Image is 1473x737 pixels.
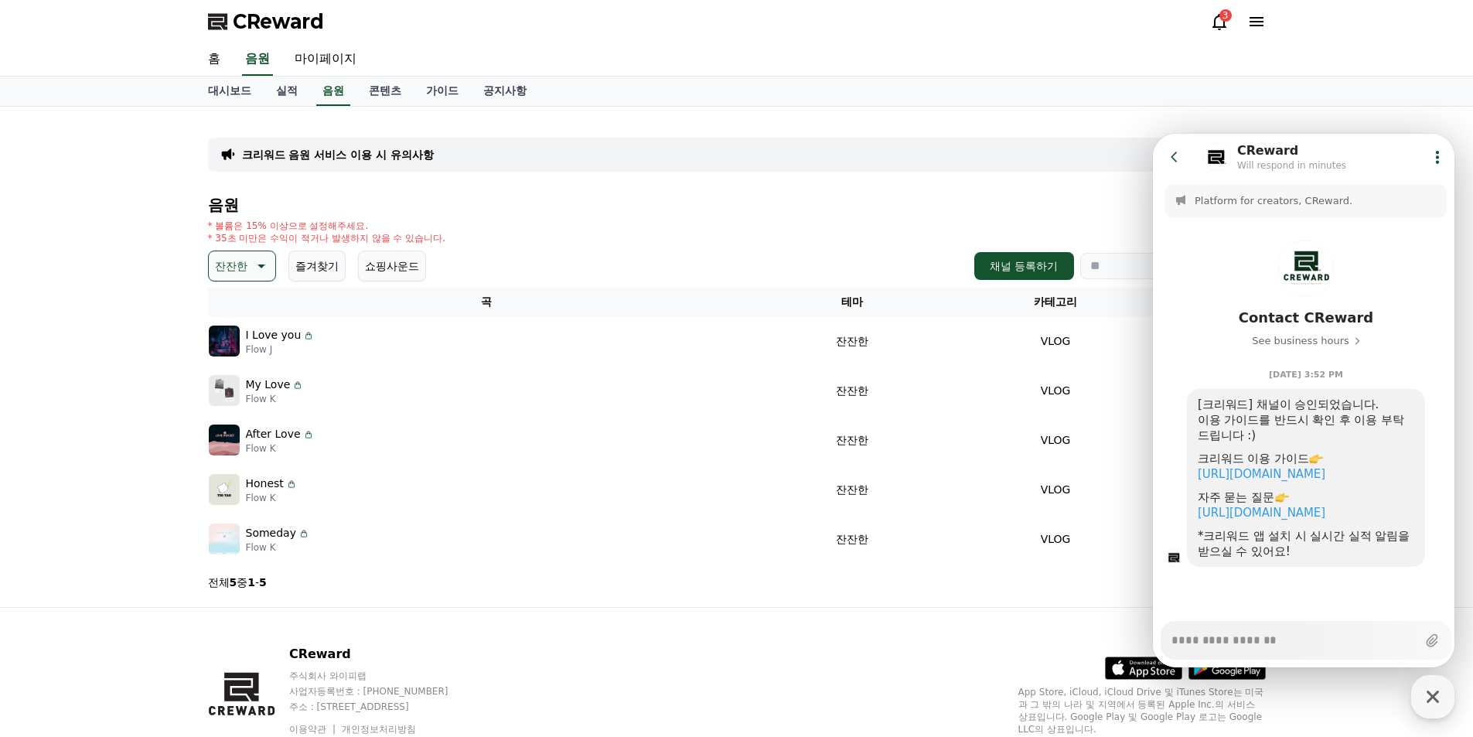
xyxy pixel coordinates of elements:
p: 전체 중 - [208,575,267,590]
p: I Love you [246,327,302,343]
a: 마이페이지 [282,43,369,76]
a: 음원 [316,77,350,106]
strong: 1 [247,576,255,589]
a: 3 [1210,12,1229,31]
th: 곡 [208,288,765,316]
p: After Love [246,426,301,442]
a: CReward [208,9,324,34]
td: VLOG [940,366,1171,415]
img: music [209,375,240,406]
p: Honest [246,476,284,492]
p: * 35초 미만은 수익이 적거나 발생하지 않을 수 있습니다. [208,232,446,244]
a: 대시보드 [196,77,264,106]
p: * 볼륨은 15% 이상으로 설정해주세요. [208,220,446,232]
p: App Store, iCloud, iCloud Drive 및 iTunes Store는 미국과 그 밖의 나라 및 지역에서 등록된 Apple Inc.의 서비스 상표입니다. Goo... [1018,686,1266,735]
td: VLOG [940,316,1171,366]
p: 잔잔한 [215,255,247,277]
img: music [209,326,240,357]
h4: 음원 [208,196,1266,213]
td: VLOG [940,415,1171,465]
a: 크리워드 음원 서비스 이용 시 유의사항 [242,147,434,162]
strong: 5 [259,576,267,589]
iframe: Channel chat [1153,134,1454,667]
th: 테마 [765,288,940,316]
td: 잔잔한 [765,514,940,564]
a: 가이드 [414,77,471,106]
a: 이용약관 [289,724,338,735]
p: My Love [246,377,291,393]
p: CReward [289,645,478,664]
td: 잔잔한 [765,316,940,366]
img: music [209,474,240,505]
p: Flow K [246,393,305,405]
td: 잔잔한 [765,366,940,415]
p: 주식회사 와이피랩 [289,670,478,682]
img: music [209,425,240,456]
img: music [209,524,240,554]
strong: 5 [230,576,237,589]
a: 콘텐츠 [356,77,414,106]
a: 실적 [264,77,310,106]
a: 개인정보처리방침 [342,724,416,735]
a: 음원 [242,43,273,76]
button: 채널 등록하기 [974,252,1073,280]
div: 3 [1219,9,1232,22]
button: 즐겨찾기 [288,251,346,281]
button: 잔잔한 [208,251,276,281]
p: Flow J [246,343,315,356]
th: 카테고리 [940,288,1171,316]
p: Someday [246,525,296,541]
td: 잔잔한 [765,415,940,465]
button: 쇼핑사운드 [358,251,426,281]
p: 사업자등록번호 : [PHONE_NUMBER] [289,685,478,698]
p: Flow K [246,541,310,554]
p: Flow K [246,442,315,455]
td: VLOG [940,465,1171,514]
td: VLOG [940,514,1171,564]
p: Flow K [246,492,298,504]
a: 공지사항 [471,77,539,106]
a: 홈 [196,43,233,76]
td: 잔잔한 [765,465,940,514]
span: CReward [233,9,324,34]
p: 주소 : [STREET_ADDRESS] [289,701,478,713]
